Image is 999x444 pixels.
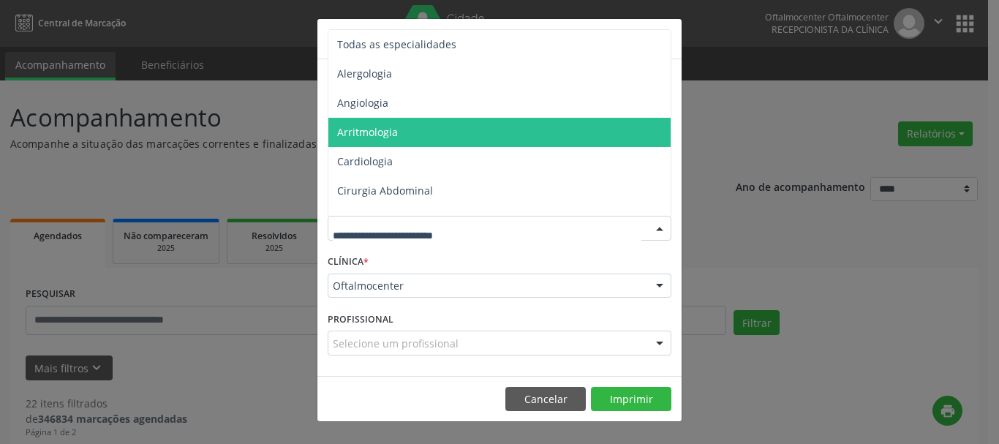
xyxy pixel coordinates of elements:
span: Todas as especialidades [337,37,456,51]
button: Close [652,19,682,55]
span: Arritmologia [337,125,398,139]
button: Cancelar [505,387,586,412]
h5: Relatório de agendamentos [328,29,495,48]
span: Cirurgia Abdominal [337,184,433,197]
span: Selecione um profissional [333,336,459,351]
span: Alergologia [337,67,392,80]
span: Oftalmocenter [333,279,641,293]
span: Cardiologia [337,154,393,168]
label: PROFISSIONAL [328,308,393,331]
span: Cirurgia Bariatrica [337,213,427,227]
span: Angiologia [337,96,388,110]
button: Imprimir [591,387,671,412]
label: CLÍNICA [328,251,369,274]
